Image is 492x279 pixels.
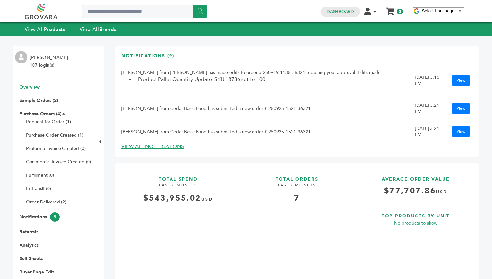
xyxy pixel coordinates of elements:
[121,170,235,183] h3: TOTAL SPEND
[422,8,462,13] a: Select Language​
[359,170,472,202] a: AVERAGE ORDER VALUE $77,707.86USD
[26,132,83,138] a: Purchase Order Created (1)
[26,186,51,192] a: In-Transit (0)
[201,197,213,202] span: USD
[415,74,441,87] div: [DATE] 3:16 PM
[359,170,472,183] h3: AVERAGE ORDER VALUE
[30,54,73,69] li: [PERSON_NAME] - 107 login(s)
[26,119,71,125] a: Request for Order (1)
[436,189,447,195] span: USD
[359,186,472,202] h4: $77,707.86
[80,26,116,33] a: View AllBrands
[452,75,470,86] a: View
[20,269,54,275] a: Buyer Page Edit
[20,84,40,90] a: Overview
[240,170,354,275] a: TOTAL ORDERS LAST 6 MONTHS 7
[121,120,415,143] td: [PERSON_NAME] from Cedar Basic Food has submitted a new order # 250925-1521-36321.
[121,53,174,64] h3: Notifications (9)
[20,229,38,235] a: Referrals
[26,172,54,178] a: Fulfillment (0)
[25,26,66,33] a: View AllProducts
[20,111,61,117] a: Purchase Orders (4)
[20,256,43,262] a: Sell Sheets
[415,102,441,115] div: [DATE] 3:21 PM
[458,8,462,13] span: ▼
[452,103,470,114] a: View
[359,219,472,227] p: No products to show
[26,146,86,152] a: Proforma Invoice Created (0)
[240,182,354,193] h4: LAST 6 MONTHS
[240,170,354,183] h3: TOTAL ORDERS
[20,242,39,248] a: Analytics
[82,5,207,18] input: Search a product or brand...
[359,207,472,219] h3: TOP PRODUCTS BY UNIT
[415,125,441,138] div: [DATE] 3:21 PM
[20,97,58,104] a: Sample Orders (2)
[44,26,65,33] strong: Products
[121,193,235,204] div: $543,955.02
[327,9,354,15] a: Dashboard
[26,159,91,165] a: Commercial Invoice Created (0)
[422,8,454,13] span: Select Language
[452,126,470,137] a: View
[121,170,235,275] a: TOTAL SPEND LAST 6 MONTHS $543,955.02USD
[386,6,394,13] a: My Cart
[240,193,354,204] div: 7
[50,212,60,222] span: 9
[121,182,235,193] h4: LAST 6 MONTHS
[359,207,472,275] a: TOP PRODUCTS BY UNIT No products to show
[99,26,116,33] strong: Brands
[397,9,403,14] span: 0
[121,64,415,97] td: [PERSON_NAME] from [PERSON_NAME] has made edits to order # 250919-1135-36321 requiring your appro...
[26,199,66,205] a: Order Delivered (2)
[135,76,415,83] li: Product Pallet Quantity Update: SKU 18736 set to 100.
[121,143,184,150] a: VIEW ALL NOTIFICATIONS
[456,8,456,13] span: ​
[15,51,27,63] img: profile.png
[20,214,60,220] a: Notifications9
[121,97,415,120] td: [PERSON_NAME] from Cedar Basic Food has submitted a new order # 250925-1521-36321.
